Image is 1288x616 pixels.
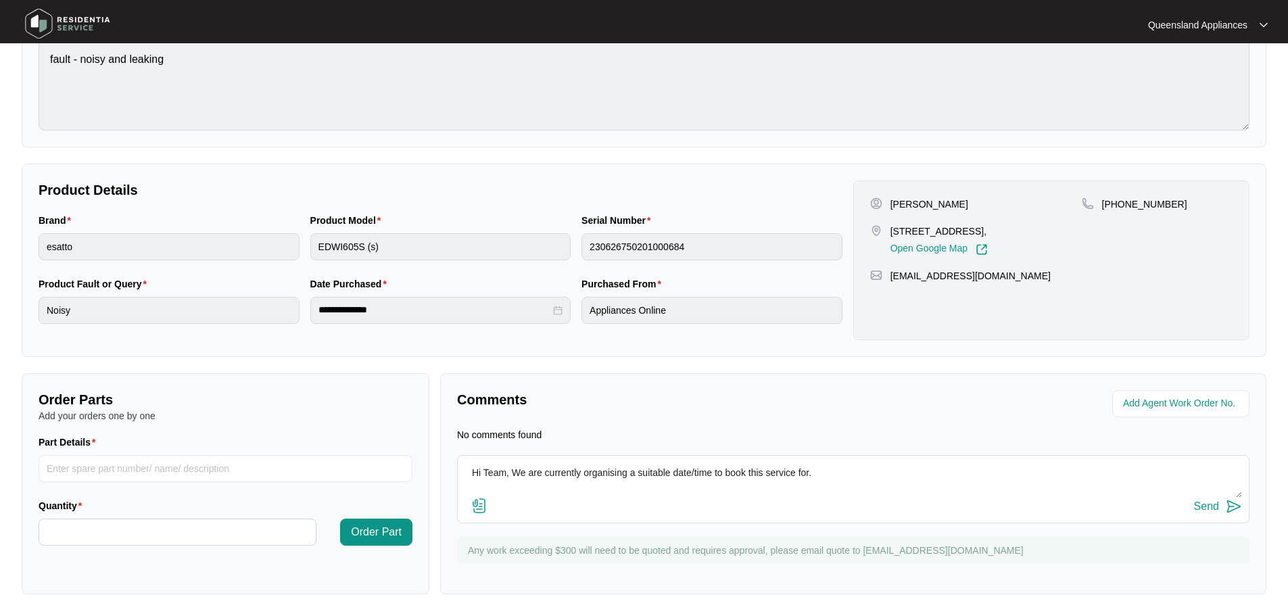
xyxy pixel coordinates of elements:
[870,197,882,210] img: user-pin
[581,214,656,227] label: Serial Number
[890,224,988,238] p: [STREET_ADDRESS],
[39,39,1249,131] textarea: fault - noisy and leaking
[457,428,542,442] p: No comments found
[464,463,1242,498] textarea: Hi Team, We are currently organising a suitable date/time to book this service for.
[1260,22,1268,28] img: dropdown arrow
[39,297,300,324] input: Product Fault or Query
[39,390,412,409] p: Order Parts
[581,297,842,324] input: Purchased From
[890,269,1051,283] p: [EMAIL_ADDRESS][DOMAIN_NAME]
[581,233,842,260] input: Serial Number
[318,303,551,317] input: Date Purchased
[39,499,87,513] label: Quantity
[39,277,152,291] label: Product Fault or Query
[1194,500,1219,513] div: Send
[39,455,412,482] input: Part Details
[870,224,882,237] img: map-pin
[976,243,988,256] img: Link-External
[1194,498,1242,516] button: Send
[1082,197,1094,210] img: map-pin
[1102,197,1187,211] p: [PHONE_NUMBER]
[20,3,115,44] img: residentia service logo
[39,435,101,449] label: Part Details
[890,243,988,256] a: Open Google Map
[39,519,316,545] input: Quantity
[39,214,76,227] label: Brand
[310,214,387,227] label: Product Model
[457,390,844,409] p: Comments
[351,524,402,540] span: Order Part
[870,269,882,281] img: map-pin
[581,277,667,291] label: Purchased From
[39,181,842,199] p: Product Details
[1123,396,1241,412] input: Add Agent Work Order No.
[39,409,412,423] p: Add your orders one by one
[310,277,392,291] label: Date Purchased
[890,197,968,211] p: [PERSON_NAME]
[1148,18,1247,32] p: Queensland Appliances
[310,233,571,260] input: Product Model
[39,233,300,260] input: Brand
[468,544,1243,557] p: Any work exceeding $300 will need to be quoted and requires approval, please email quote to [EMAI...
[340,519,412,546] button: Order Part
[1226,498,1242,515] img: send-icon.svg
[471,498,487,514] img: file-attachment-doc.svg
